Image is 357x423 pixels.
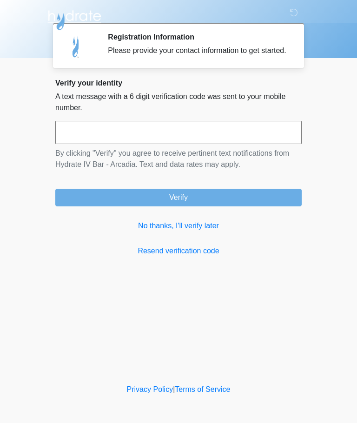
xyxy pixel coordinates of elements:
p: A text message with a 6 digit verification code was sent to your mobile number. [55,91,302,113]
a: Terms of Service [175,385,230,393]
div: Please provide your contact information to get started. [108,45,288,56]
img: Hydrate IV Bar - Arcadia Logo [46,7,103,31]
a: Privacy Policy [127,385,173,393]
a: | [173,385,175,393]
img: Agent Avatar [62,33,90,60]
a: Resend verification code [55,245,302,257]
a: No thanks, I'll verify later [55,220,302,231]
p: By clicking "Verify" you agree to receive pertinent text notifications from Hydrate IV Bar - Arca... [55,148,302,170]
h2: Verify your identity [55,79,302,87]
button: Verify [55,189,302,206]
